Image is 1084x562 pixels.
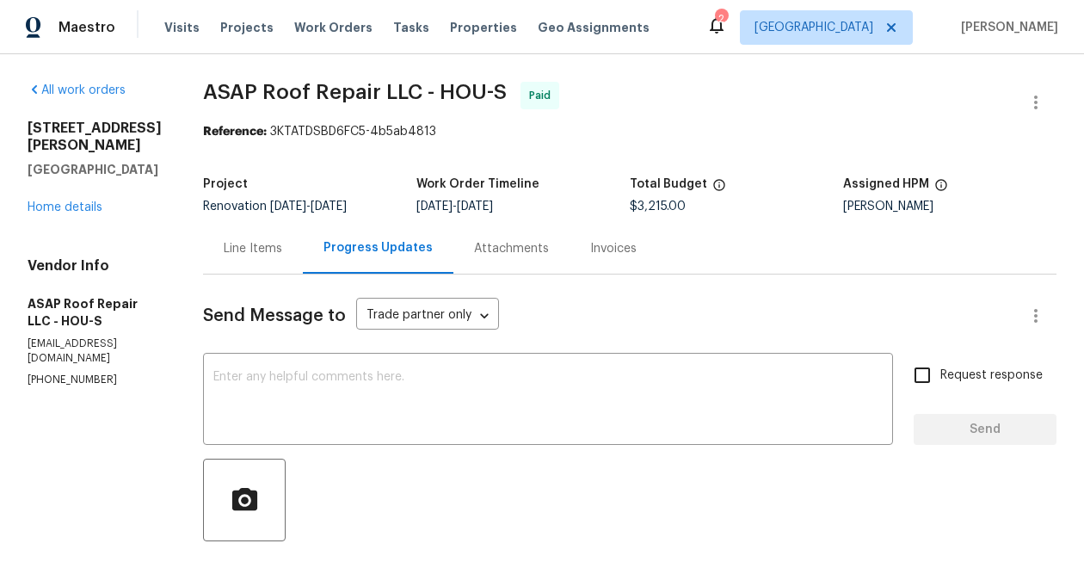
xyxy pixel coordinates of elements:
span: [DATE] [270,201,306,213]
h5: ASAP Roof Repair LLC - HOU-S [28,295,162,330]
span: Send Message to [203,307,346,324]
span: - [270,201,347,213]
h5: [GEOGRAPHIC_DATA] [28,161,162,178]
div: Attachments [474,240,549,257]
b: Reference: [203,126,267,138]
div: Line Items [224,240,282,257]
span: [DATE] [416,201,453,213]
h5: Project [203,178,248,190]
span: Tasks [393,22,429,34]
div: Invoices [590,240,637,257]
div: 3KTATDSBD6FC5-4b5ab4813 [203,123,1056,140]
span: Paid [529,87,557,104]
span: ASAP Roof Repair LLC - HOU-S [203,82,507,102]
span: Work Orders [294,19,373,36]
div: Trade partner only [356,302,499,330]
a: All work orders [28,84,126,96]
h4: Vendor Info [28,257,162,275]
div: Progress Updates [323,239,433,256]
span: Geo Assignments [538,19,650,36]
div: 2 [715,10,727,28]
div: [PERSON_NAME] [843,201,1056,213]
span: [GEOGRAPHIC_DATA] [754,19,873,36]
span: - [416,201,493,213]
span: Request response [940,367,1043,385]
h2: [STREET_ADDRESS][PERSON_NAME] [28,120,162,154]
h5: Assigned HPM [843,178,929,190]
p: [PHONE_NUMBER] [28,373,162,387]
h5: Total Budget [630,178,707,190]
span: The total cost of line items that have been proposed by Opendoor. This sum includes line items th... [712,178,726,201]
p: [EMAIL_ADDRESS][DOMAIN_NAME] [28,337,162,366]
span: $3,215.00 [630,201,686,213]
span: Renovation [203,201,347,213]
span: [DATE] [457,201,493,213]
span: Projects [220,19,274,36]
span: Visits [164,19,200,36]
h5: Work Order Timeline [416,178,539,190]
a: Home details [28,201,102,213]
span: The hpm assigned to this work order. [934,178,948,201]
span: [PERSON_NAME] [954,19,1058,36]
span: Properties [450,19,517,36]
span: [DATE] [311,201,347,213]
span: Maestro [59,19,115,36]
